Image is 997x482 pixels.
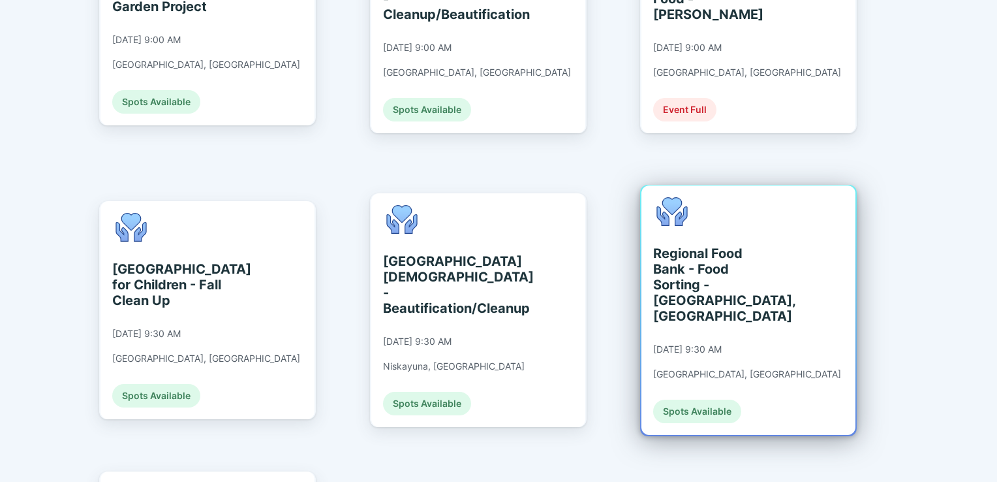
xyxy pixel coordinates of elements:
[112,90,200,114] div: Spots Available
[383,336,452,347] div: [DATE] 9:30 AM
[112,261,232,308] div: [GEOGRAPHIC_DATA] for Children - Fall Clean Up
[112,384,200,408] div: Spots Available
[383,361,525,372] div: Niskayuna, [GEOGRAPHIC_DATA]
[112,328,181,340] div: [DATE] 9:30 AM
[653,67,841,78] div: [GEOGRAPHIC_DATA], [GEOGRAPHIC_DATA]
[112,34,181,46] div: [DATE] 9:00 AM
[112,353,300,364] div: [GEOGRAPHIC_DATA], [GEOGRAPHIC_DATA]
[653,246,773,324] div: Regional Food Bank - Food Sorting - [GEOGRAPHIC_DATA], [GEOGRAPHIC_DATA]
[653,98,716,121] div: Event Full
[112,59,300,71] div: [GEOGRAPHIC_DATA], [GEOGRAPHIC_DATA]
[653,368,841,380] div: [GEOGRAPHIC_DATA], [GEOGRAPHIC_DATA]
[653,400,741,423] div: Spots Available
[653,344,722,355] div: [DATE] 9:30 AM
[383,42,452,54] div: [DATE] 9:00 AM
[383,392,471,415] div: Spots Available
[383,67,571,78] div: [GEOGRAPHIC_DATA], [GEOGRAPHIC_DATA]
[383,253,502,316] div: [GEOGRAPHIC_DATA][DEMOGRAPHIC_DATA] - Beautification/Cleanup
[653,42,722,54] div: [DATE] 9:00 AM
[383,98,471,121] div: Spots Available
